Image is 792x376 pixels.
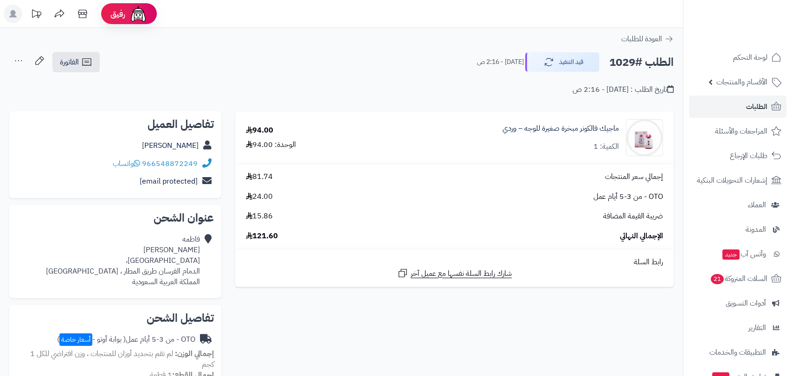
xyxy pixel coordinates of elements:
h2: عنوان الشحن [17,212,214,223]
div: OTO - من 3-5 أيام عمل [57,334,195,345]
span: أدوات التسويق [726,297,766,310]
span: أسعار خاصة [59,333,92,346]
div: رابط السلة [239,257,670,268]
span: رفيق [110,8,125,19]
span: 15.86 [246,211,273,222]
a: ماجيك فالكونر مبخرة صغيرة للوجه – وردي [502,123,619,134]
a: المراجعات والأسئلة [689,120,786,142]
h2: تفاصيل العميل [17,119,214,130]
button: قيد التنفيذ [525,52,599,72]
strong: إجمالي الوزن: [175,348,214,359]
a: طلبات الإرجاع [689,145,786,167]
div: الوحدة: 94.00 [246,140,296,150]
span: طلبات الإرجاع [730,149,767,162]
img: logo-2.png [729,9,783,29]
a: العملاء [689,194,786,216]
a: 966548872249 [142,158,198,169]
img: 1676841570-888888888888-90x90.PNG [626,119,663,156]
span: ( بوابة أوتو - ) [57,334,126,345]
a: أدوات التسويق [689,292,786,314]
h2: الطلب #1029 [609,53,674,72]
a: إشعارات التحويلات البنكية [689,169,786,191]
a: لوحة التحكم [689,46,786,69]
span: ضريبة القيمة المضافة [603,211,663,222]
span: إشعارات التحويلات البنكية [697,174,767,187]
a: السلات المتروكة21 [689,268,786,290]
a: الفاتورة [52,52,100,72]
a: التقارير [689,317,786,339]
span: العودة للطلبات [621,33,662,45]
a: العودة للطلبات [621,33,674,45]
span: الإجمالي النهائي [620,231,663,242]
span: إجمالي سعر المنتجات [605,172,663,182]
span: المدونة [746,223,766,236]
span: جديد [722,249,740,260]
span: الفاتورة [60,57,79,68]
a: [PERSON_NAME] [142,140,199,151]
a: التطبيقات والخدمات [689,341,786,363]
small: [DATE] - 2:16 ص [477,57,524,67]
span: العملاء [748,198,766,211]
span: لم تقم بتحديد أوزان للمنتجات ، وزن افتراضي للكل 1 كجم [30,348,214,370]
span: التقارير [748,321,766,334]
span: 24.00 [246,191,273,202]
a: المدونة [689,218,786,241]
div: تاريخ الطلب : [DATE] - 2:16 ص [573,84,674,95]
span: السلات المتروكة [710,272,767,285]
span: OTO - من 3-5 أيام عمل [593,191,663,202]
span: لوحة التحكم [733,51,767,64]
a: الطلبات [689,96,786,118]
div: فاطمه [PERSON_NAME] [GEOGRAPHIC_DATA]، الدمام الفرسان طريق المطار ، [GEOGRAPHIC_DATA] المملكة الع... [46,234,200,287]
a: وآتس آبجديد [689,243,786,265]
a: تحديثات المنصة [25,5,48,25]
span: 121.60 [246,231,278,242]
img: ai-face.png [129,5,148,23]
div: 94.00 [246,125,273,136]
span: الطلبات [746,100,767,113]
span: وآتس آب [721,248,766,261]
a: شارك رابط السلة نفسها مع عميل آخر [397,268,512,279]
span: شارك رابط السلة نفسها مع عميل آخر [411,268,512,279]
span: الأقسام والمنتجات [716,76,767,89]
span: 81.74 [246,172,273,182]
span: التطبيقات والخدمات [709,346,766,359]
div: الكمية: 1 [593,141,619,152]
span: المراجعات والأسئلة [715,125,767,138]
span: 21 [710,274,725,285]
a: واتساب [113,158,140,169]
a: [email protected] [140,176,198,187]
h2: تفاصيل الشحن [17,312,214,324]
